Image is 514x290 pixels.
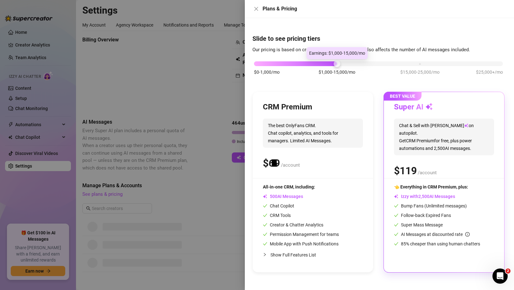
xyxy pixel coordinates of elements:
div: Earnings: $1,000-15,000/mo [307,47,368,59]
button: Close [252,5,260,13]
span: check [263,242,267,246]
span: All-in-one CRM, including: [263,184,315,189]
span: $ [263,157,280,169]
div: Show Full Features List [263,247,363,262]
span: 85% cheaper than using human chatters [394,241,480,246]
span: check [394,242,398,246]
span: $25,000+/mo [476,69,503,76]
span: The best OnlyFans CRM. Chat copilot, analytics, and tools for managers. Limited AI Messages. [263,119,363,148]
span: Permission Management for teams [263,232,339,237]
span: Chat & Sell with [PERSON_NAME] on autopilot. Get CRM Premium for free, plus power automations and... [394,119,494,155]
span: $1,000-15,000/mo [319,69,355,76]
span: check [394,204,398,208]
span: Mobile App with Push Notifications [263,241,339,246]
iframe: Intercom live chat [492,268,508,284]
span: Creator & Chatter Analytics [263,222,323,227]
span: close [254,6,259,11]
h3: CRM Premium [263,102,312,112]
span: check [394,223,398,227]
span: Follow-back Expired Fans [394,213,451,218]
span: BEST VALUE [384,92,422,101]
span: $0-1,000/mo [254,69,280,76]
span: Izzy with AI Messages [394,194,455,199]
span: Super Mass Message [394,222,443,227]
span: Our pricing is based on creator's monthly earnings. It also affects the number of AI messages inc... [252,47,470,52]
span: /account [281,162,300,168]
span: check [263,204,267,208]
div: Plans & Pricing [263,5,506,13]
span: info-circle [465,232,470,237]
span: $ [394,165,417,177]
span: Chat Copilot [263,203,294,208]
h4: Slide to see pricing tiers [252,34,506,43]
span: $15,000-25,000/mo [400,69,440,76]
span: collapsed [263,253,267,256]
span: check [263,213,267,218]
span: check [394,232,398,237]
span: check [263,223,267,227]
span: AI Messages [263,194,303,199]
span: check [394,213,398,218]
span: Bump Fans (Unlimited messages) [394,203,467,208]
span: CRM Tools [263,213,291,218]
span: 👈 Everything in CRM Premium, plus: [394,184,468,189]
span: AI Messages at discounted rate [401,232,470,237]
span: Show Full Features List [270,252,316,257]
span: check [263,232,267,237]
span: 2 [505,268,511,274]
h3: Super AI [394,102,433,112]
span: /account [418,170,437,176]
